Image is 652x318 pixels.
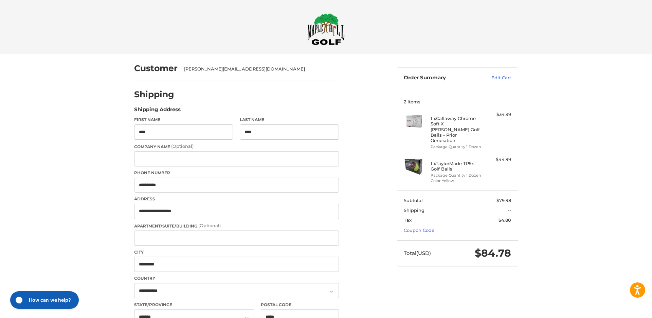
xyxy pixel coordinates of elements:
h2: Customer [134,63,178,74]
li: Color Yellow [431,178,483,184]
h3: 2 Items [404,99,511,104]
small: (Optional) [198,223,221,228]
label: Phone Number [134,170,339,176]
span: $84.78 [475,247,511,259]
label: Country [134,275,339,281]
div: $34.99 [484,111,511,118]
label: Postal Code [261,302,339,308]
span: $79.98 [496,198,511,203]
span: Shipping [404,207,424,213]
h4: 1 x Callaway Chrome Soft X [PERSON_NAME] Golf Balls - Prior Generation [431,116,483,143]
h4: 1 x TaylorMade TP5x Golf Balls [431,161,483,172]
span: Total (USD) [404,250,431,256]
li: Package Quantity 1 Dozen [431,173,483,178]
a: Coupon Code [404,227,434,233]
label: Address [134,196,339,202]
small: (Optional) [171,143,194,149]
label: Apartment/Suite/Building [134,222,339,229]
legend: Shipping Address [134,106,181,117]
div: [PERSON_NAME][EMAIL_ADDRESS][DOMAIN_NAME] [184,66,332,73]
label: State/Province [134,302,254,308]
div: $44.99 [484,156,511,163]
span: $4.80 [499,217,511,223]
li: Package Quantity 1 Dozen [431,144,483,150]
h2: Shipping [134,89,174,100]
label: City [134,249,339,255]
label: Company Name [134,143,339,150]
label: First Name [134,117,233,123]
iframe: Google Customer Reviews [596,300,652,318]
img: Maple Hill Golf [307,13,345,45]
a: Edit Cart [477,75,511,81]
iframe: Gorgias live chat messenger [7,289,81,311]
h3: Order Summary [404,75,477,81]
label: Last Name [240,117,339,123]
span: Subtotal [404,198,423,203]
span: Tax [404,217,412,223]
span: -- [508,207,511,213]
